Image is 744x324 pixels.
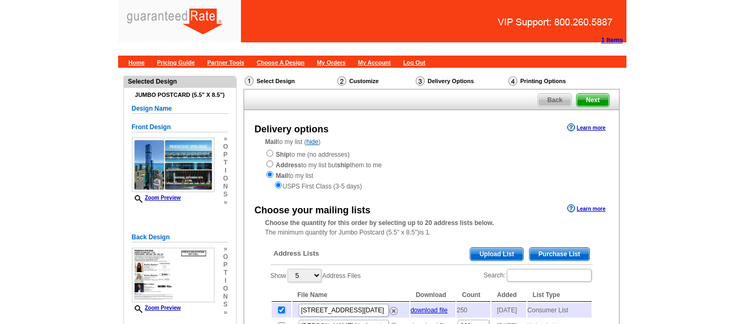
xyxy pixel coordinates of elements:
span: Purchase List [530,248,589,260]
img: Delivery Options [416,76,425,86]
span: Upload List [470,248,523,260]
h5: Back Design [132,232,228,242]
th: Download [410,289,455,302]
strong: Mail [265,138,277,146]
th: Added [491,289,526,302]
td: [DATE] [491,303,526,318]
span: i [223,167,228,175]
img: Printing Options & Summary [508,76,517,86]
div: Delivery options [255,122,329,137]
span: Next [577,94,608,106]
span: p [223,151,228,159]
strong: Ship [276,151,290,158]
img: small-thumb.jpg [132,138,214,192]
a: Learn more [567,123,605,132]
span: s [223,191,228,199]
img: delete.png [390,307,398,315]
a: Log Out [403,59,425,66]
div: Delivery Options [415,76,507,89]
span: Address Lists [274,249,319,258]
th: List Type [527,289,591,302]
a: Pricing Guide [157,59,195,66]
th: File Name [292,289,410,302]
select: ShowAddress Files [288,269,321,282]
a: Zoom Preview [132,305,181,311]
span: i [223,277,228,285]
img: small-thumb.jpg [132,248,214,302]
span: » [223,199,228,206]
div: USPS First Class (3-5 days) [265,181,598,191]
strong: Mail [276,172,288,179]
a: Partner Tools [207,59,244,66]
h5: Design Name [132,104,228,114]
a: hide [307,138,319,146]
a: Learn more [567,204,605,213]
span: t [223,269,228,277]
span: » [223,135,228,143]
div: The minimum quantity for Jumbo Postcard (5.5" x 8.5")is 1. [244,218,619,237]
div: Printing Options [507,76,602,86]
a: Remove this list [390,305,398,312]
span: t [223,159,228,167]
span: o [223,175,228,183]
span: n [223,293,228,301]
span: o [223,285,228,293]
strong: ship [337,161,350,169]
label: Search: [483,268,592,283]
img: Customize [337,76,346,86]
a: Back [537,93,572,107]
a: My Orders [317,59,345,66]
strong: Address [276,161,301,169]
strong: 1 Items [601,37,623,44]
span: o [223,143,228,151]
span: n [223,183,228,191]
span: Back [538,94,571,106]
td: Consumer List [527,303,591,318]
img: Select Design [245,76,254,86]
a: download file [410,307,447,314]
span: » [223,309,228,317]
a: Choose A Design [257,59,304,66]
h4: Jumbo Postcard (5.5" x 8.5") [132,92,228,98]
td: 250 [456,303,490,318]
div: to my list ( ) [244,137,619,191]
div: Choose your mailing lists [255,203,371,218]
span: o [223,253,228,261]
iframe: LiveChat chat widget [595,291,744,324]
span: s [223,301,228,309]
input: Search: [507,269,591,282]
a: My Account [358,59,391,66]
strong: Choose the quantity for this order by selecting up to 20 address lists below. [265,219,494,227]
div: Select Design [244,76,336,89]
a: Home [129,59,145,66]
label: Show Address Files [271,268,361,283]
span: p [223,261,228,269]
a: Zoom Preview [132,195,181,201]
h5: Front Design [132,122,228,132]
div: Selected Design [124,76,236,86]
div: Customize [336,76,415,86]
div: to me (no addresses) to my list but them to me to my list [265,149,598,191]
span: » [223,245,228,253]
th: Count [456,289,490,302]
